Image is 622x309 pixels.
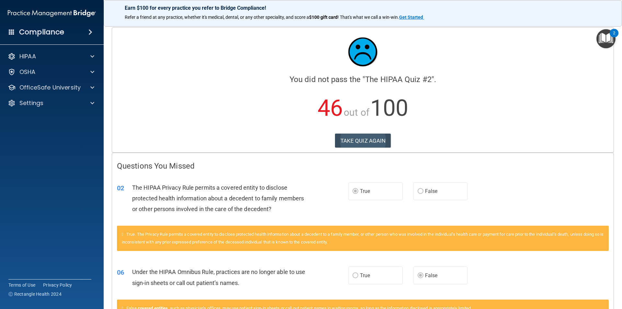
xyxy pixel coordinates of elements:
button: Open Resource Center, 2 new notifications [596,29,616,48]
input: True [352,189,358,194]
div: 2 [613,33,615,42]
span: 02 [117,184,124,192]
a: OfficeSafe University [8,84,94,91]
span: The HIPAA Quiz #2 [365,75,432,84]
h4: Compliance [19,28,64,37]
h4: Questions You Missed [117,162,609,170]
span: False [425,188,438,194]
a: Terms of Use [8,282,35,288]
span: True. The Privacy Rule permits a covered entity to disclose protected health information about a ... [122,232,604,244]
span: Under the HIPAA Omnibus Rule, practices are no longer able to use sign-in sheets or call out pati... [132,268,305,286]
p: Settings [19,99,43,107]
a: HIPAA [8,53,94,60]
span: The HIPAA Privacy Rule permits a covered entity to disclose protected health information about a ... [132,184,304,212]
input: False [418,189,423,194]
strong: Get Started [399,15,423,20]
span: True [360,272,370,279]
p: OSHA [19,68,36,76]
span: 06 [117,268,124,276]
span: out of [344,107,369,118]
a: OSHA [8,68,94,76]
p: Earn $100 for every practice you refer to Bridge Compliance! [125,5,601,11]
span: 46 [317,95,343,121]
a: Get Started [399,15,424,20]
button: TAKE QUIZ AGAIN [335,134,391,148]
img: PMB logo [8,7,96,20]
span: 100 [370,95,408,121]
span: Ⓒ Rectangle Health 2024 [8,291,62,297]
p: HIPAA [19,53,36,60]
p: OfficeSafe University [19,84,81,91]
strong: $100 gift card [309,15,338,20]
input: False [418,273,423,278]
img: sad_face.ecc698e2.jpg [343,32,382,71]
a: Privacy Policy [43,282,72,288]
a: Settings [8,99,94,107]
h4: You did not pass the " ". [117,75,609,84]
span: True [360,188,370,194]
span: ! That's what we call a win-win. [338,15,399,20]
span: Refer a friend at any practice, whether it's medical, dental, or any other speciality, and score a [125,15,309,20]
span: False [425,272,438,279]
input: True [352,273,358,278]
